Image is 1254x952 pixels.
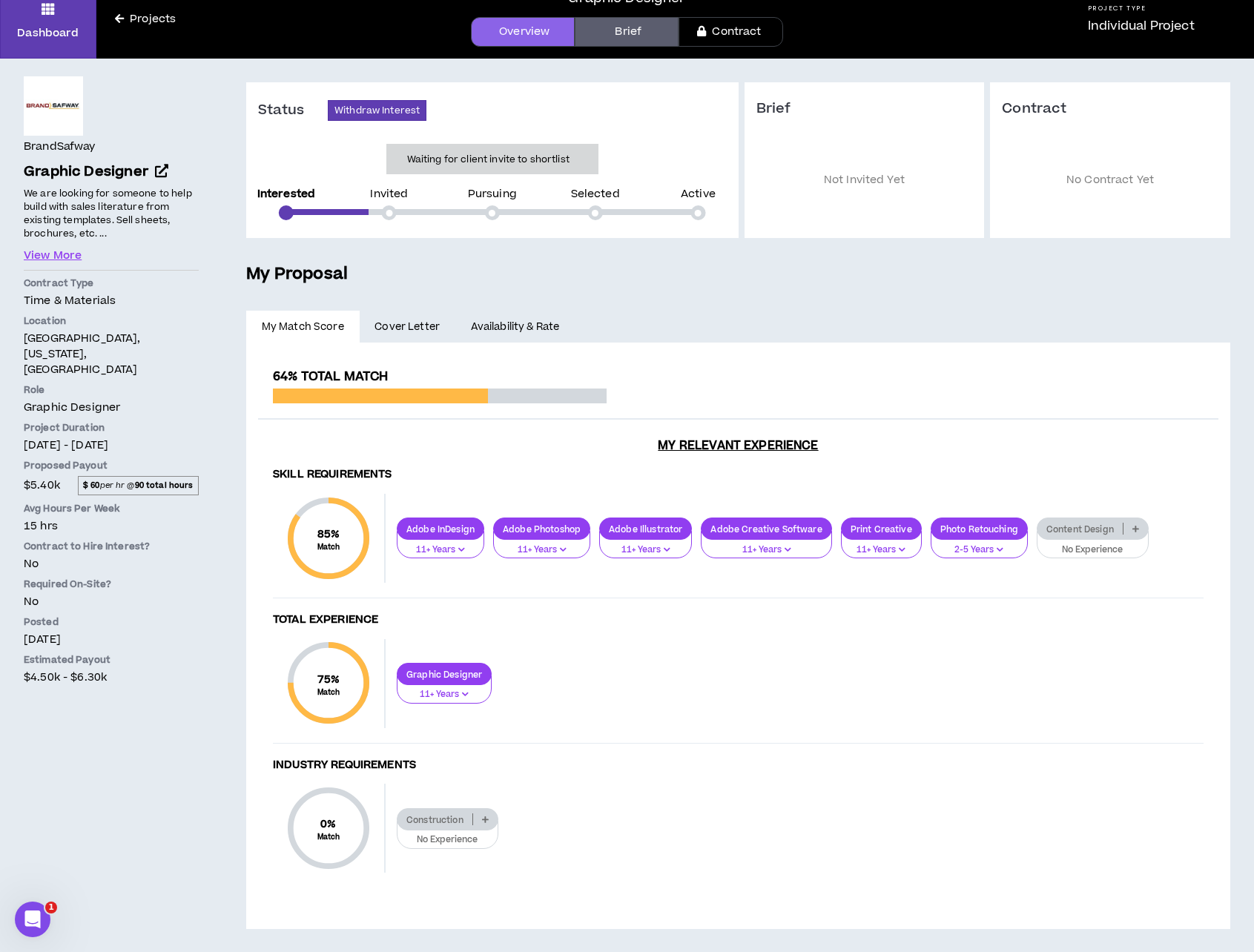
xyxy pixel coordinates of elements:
p: Contract to Hire Interest? [24,540,199,553]
p: Required On-Site? [24,578,199,591]
p: No Experience [406,833,489,847]
span: Graphic Designer [24,400,120,415]
p: $4.50k - $6.30k [24,670,199,685]
a: Contract [679,17,782,47]
p: Project Duration [24,421,199,434]
a: My Match Score [246,311,360,343]
p: Time & Materials [24,293,199,308]
p: No [24,556,199,572]
p: Interested [257,189,315,199]
span: 1 [45,902,57,913]
h3: Contract [1002,100,1218,118]
span: per hr @ [78,476,199,495]
h5: My Proposal [246,262,1230,287]
p: No Contract Yet [1002,140,1218,221]
p: Role [24,383,199,397]
h4: Skill Requirements [273,468,1204,482]
button: 11+ Years [701,531,831,559]
p: Adobe InDesign [397,523,484,535]
h4: Industry Requirements [273,758,1204,773]
p: No Experience [1046,543,1139,557]
p: We are looking for someone to help build with sales literature from existing templates. Sell shee... [24,186,199,242]
button: 11+ Years [397,531,484,559]
p: 11+ Years [406,688,482,701]
p: [DATE] - [DATE] [24,437,199,453]
button: 11+ Years [397,675,492,704]
h5: Project Type [1088,4,1195,13]
button: No Experience [1037,531,1149,559]
h3: Status [258,102,328,119]
a: Graphic Designer [24,162,199,183]
span: 0 % [317,816,340,832]
p: Dashboard [17,25,79,41]
h3: Brief [756,100,973,118]
a: Availability & Rate [455,311,575,343]
p: Pursuing [468,189,517,199]
p: Location [24,314,199,328]
h3: My Relevant Experience [258,438,1218,453]
span: 85 % [317,526,340,542]
p: 11+ Years [710,543,822,557]
p: Waiting for client invite to shortlist [407,152,570,167]
span: Cover Letter [374,319,440,335]
h4: BrandSafway [24,139,96,155]
p: Not Invited Yet [756,140,973,221]
p: 15 hrs [24,518,199,534]
p: Graphic Designer [397,669,491,680]
button: Withdraw Interest [328,100,426,121]
p: 11+ Years [503,543,581,557]
p: Print Creative [842,523,921,535]
small: Match [317,542,340,552]
button: 11+ Years [599,531,692,559]
p: Construction [397,814,472,825]
p: Content Design [1037,523,1123,535]
p: 2-5 Years [940,543,1018,557]
p: Individual Project [1088,17,1195,35]
iframe: Intercom live chat [15,902,50,937]
span: $5.40k [24,475,60,495]
p: Active [681,189,716,199]
p: Photo Retouching [931,523,1027,535]
a: Brief [575,17,679,47]
p: Avg Hours Per Week [24,502,199,515]
p: Invited [370,189,408,199]
p: Adobe Creative Software [702,523,831,535]
a: Overview [471,17,575,47]
p: Posted [24,615,199,629]
p: 11+ Years [406,543,475,557]
span: 64% Total Match [273,368,388,386]
button: 11+ Years [493,531,590,559]
p: Adobe Illustrator [600,523,691,535]
button: 11+ Years [841,531,922,559]
p: Proposed Payout [24,459,199,472]
p: Contract Type [24,277,199,290]
strong: $ 60 [83,480,100,491]
p: No [24,594,199,609]
strong: 90 total hours [135,480,194,491]
span: Graphic Designer [24,162,148,182]
p: 11+ Years [609,543,682,557]
span: 75 % [317,672,340,687]
p: Selected [571,189,620,199]
p: 11+ Years [851,543,912,557]
small: Match [317,832,340,842]
p: Adobe Photoshop [494,523,590,535]
small: Match [317,687,340,698]
p: Estimated Payout [24,653,199,667]
a: Projects [96,11,194,27]
button: No Experience [397,821,498,849]
h4: Total Experience [273,613,1204,627]
button: 2-5 Years [931,531,1028,559]
button: View More [24,248,82,264]
p: [GEOGRAPHIC_DATA], [US_STATE], [GEOGRAPHIC_DATA] [24,331,199,377]
p: [DATE] [24,632,199,647]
